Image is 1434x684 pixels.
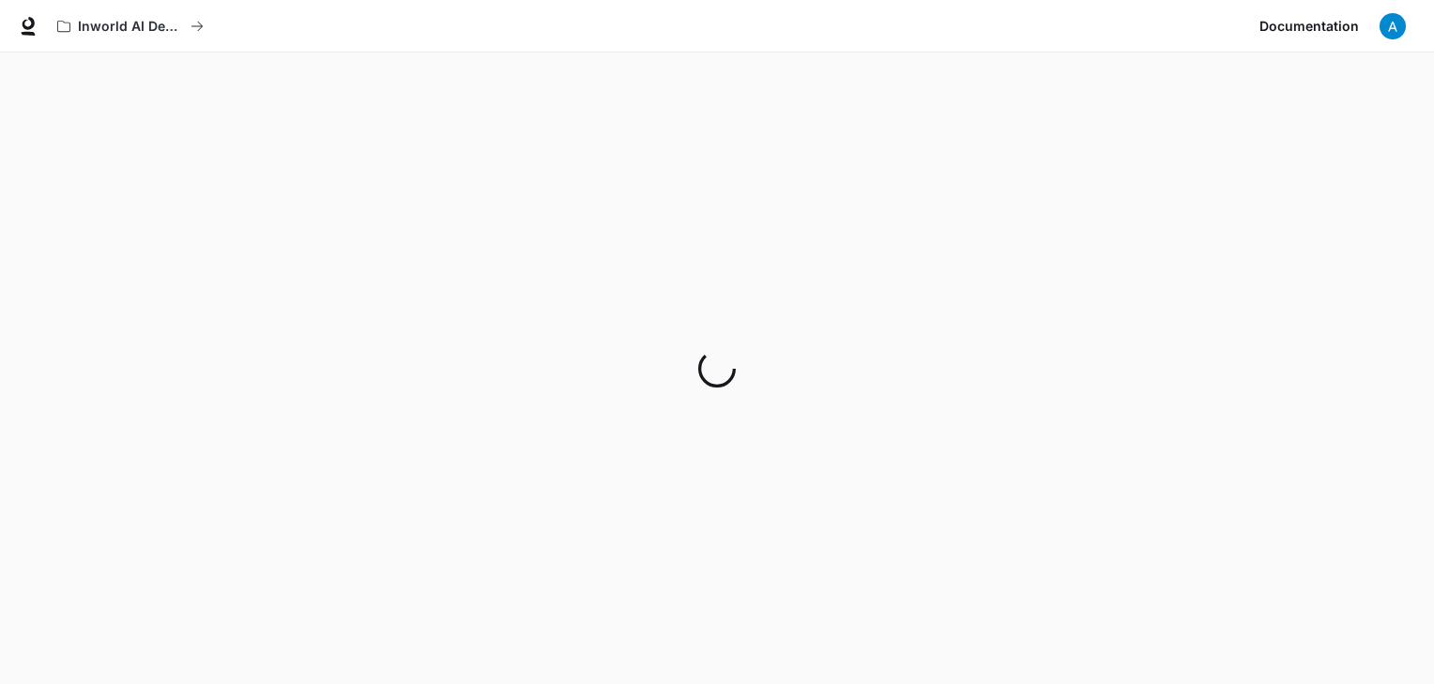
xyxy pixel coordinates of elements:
p: Inworld AI Demos [78,19,183,35]
span: Documentation [1259,15,1359,38]
button: All workspaces [49,8,212,45]
a: Documentation [1252,8,1366,45]
img: User avatar [1380,13,1406,39]
button: User avatar [1374,8,1411,45]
